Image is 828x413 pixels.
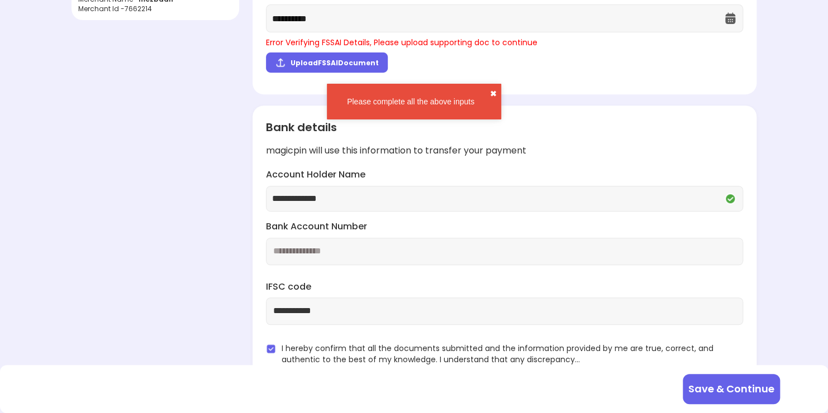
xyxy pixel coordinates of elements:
[331,96,490,107] div: Please complete all the above inputs
[490,88,497,99] button: close
[266,220,743,233] label: Bank Account Number
[266,281,743,294] label: IFSC code
[78,4,232,13] div: Merchant Id - 7662214
[282,343,743,365] span: I hereby confirm that all the documents submitted and the information provided by me are true, co...
[724,12,737,25] img: OcXK764TI_dg1n3pJKAFuNcYfYqBKGvmbXteblFrPew4KBASBbPUoKPFDRZzLe5z5khKOkBCrBseVNl8W_Mqhk0wgJF92Dyy9...
[266,37,743,48] div: Error Verifying FSSAI Details, Please upload supporting doc to continue
[266,119,743,136] div: Bank details
[724,192,737,205] img: Q2VREkDUCX-Nh97kZdnvclHTixewBtwTiuomQU4ttMKm5pUNxe9W_NURYrLCGq_Mmv0UDstOKswiepyQhkhj-wqMpwXa6YfHU...
[291,58,379,68] span: Upload FSSAI Document
[266,145,743,157] div: magicpin will use this information to transfer your payment
[266,344,276,354] img: checked
[275,57,286,68] img: upload
[266,169,743,181] label: Account Holder Name
[683,374,780,404] button: Save & Continue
